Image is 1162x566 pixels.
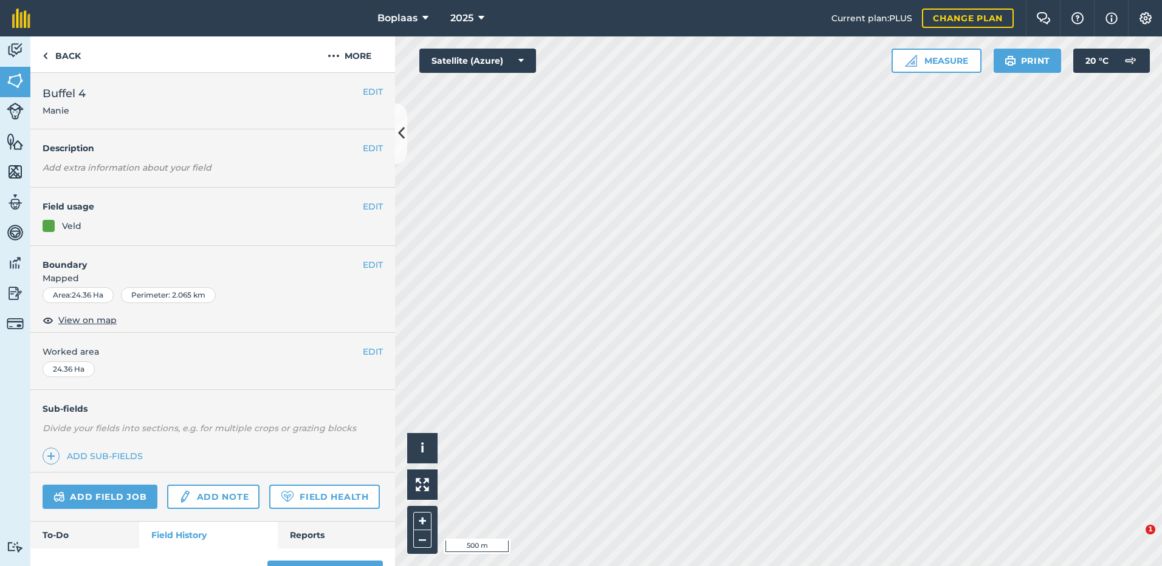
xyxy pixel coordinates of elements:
a: Add note [167,485,260,509]
div: 24.36 Ha [43,361,95,377]
span: Boplaas [377,11,418,26]
img: svg+xml;base64,PHN2ZyB4bWxucz0iaHR0cDovL3d3dy53My5vcmcvMjAwMC9zdmciIHdpZHRoPSI1NiIgaGVpZ2h0PSI2MC... [7,132,24,151]
img: svg+xml;base64,PHN2ZyB4bWxucz0iaHR0cDovL3d3dy53My5vcmcvMjAwMC9zdmciIHdpZHRoPSIyMCIgaGVpZ2h0PSIyNC... [328,49,340,63]
div: Perimeter : 2.065 km [121,287,216,303]
button: – [413,530,431,548]
span: 1 [1146,525,1155,534]
span: View on map [58,313,117,327]
button: EDIT [363,345,383,358]
a: Add field job [43,485,157,509]
img: Ruler icon [905,55,917,67]
button: EDIT [363,258,383,271]
img: svg+xml;base64,PHN2ZyB4bWxucz0iaHR0cDovL3d3dy53My5vcmcvMjAwMC9zdmciIHdpZHRoPSIxOCIgaGVpZ2h0PSIyNC... [43,313,53,327]
a: Field Health [269,485,379,509]
img: fieldmargin Logo [12,9,30,28]
img: svg+xml;base64,PD94bWwgdmVyc2lvbj0iMS4wIiBlbmNvZGluZz0idXRmLTgiPz4KPCEtLSBHZW5lcmF0b3I6IEFkb2JlIE... [1118,49,1143,73]
a: Change plan [922,9,1014,28]
h4: Sub-fields [30,402,395,415]
div: Area : 24.36 Ha [43,287,114,303]
img: svg+xml;base64,PHN2ZyB4bWxucz0iaHR0cDovL3d3dy53My5vcmcvMjAwMC9zdmciIHdpZHRoPSI1NiIgaGVpZ2h0PSI2MC... [7,163,24,181]
h4: Field usage [43,200,363,213]
span: Current plan : PLUS [831,12,912,25]
a: Reports [278,522,395,548]
img: svg+xml;base64,PD94bWwgdmVyc2lvbj0iMS4wIiBlbmNvZGluZz0idXRmLTgiPz4KPCEtLSBHZW5lcmF0b3I6IEFkb2JlIE... [7,41,24,60]
button: + [413,512,431,530]
button: Satellite (Azure) [419,49,536,73]
button: EDIT [363,141,383,155]
span: Worked area [43,345,383,358]
button: i [407,433,438,463]
img: svg+xml;base64,PD94bWwgdmVyc2lvbj0iMS4wIiBlbmNvZGluZz0idXRmLTgiPz4KPCEtLSBHZW5lcmF0b3I6IEFkb2JlIE... [7,315,24,332]
button: Measure [892,49,982,73]
span: Mapped [30,271,395,285]
img: svg+xml;base64,PHN2ZyB4bWxucz0iaHR0cDovL3d3dy53My5vcmcvMjAwMC9zdmciIHdpZHRoPSI1NiIgaGVpZ2h0PSI2MC... [7,72,24,90]
img: Two speech bubbles overlapping with the left bubble in the forefront [1036,12,1051,24]
a: Field History [139,522,277,548]
span: 20 ° C [1085,49,1109,73]
div: Veld [62,219,81,233]
iframe: Intercom live chat [1121,525,1150,554]
img: svg+xml;base64,PD94bWwgdmVyc2lvbj0iMS4wIiBlbmNvZGluZz0idXRmLTgiPz4KPCEtLSBHZW5lcmF0b3I6IEFkb2JlIE... [7,254,24,272]
img: svg+xml;base64,PD94bWwgdmVyc2lvbj0iMS4wIiBlbmNvZGluZz0idXRmLTgiPz4KPCEtLSBHZW5lcmF0b3I6IEFkb2JlIE... [53,489,65,504]
em: Divide your fields into sections, e.g. for multiple crops or grazing blocks [43,423,356,434]
em: Add extra information about your field [43,162,211,173]
a: To-Do [30,522,139,548]
img: svg+xml;base64,PHN2ZyB4bWxucz0iaHR0cDovL3d3dy53My5vcmcvMjAwMC9zdmciIHdpZHRoPSIxOSIgaGVpZ2h0PSIyNC... [1005,53,1016,68]
button: More [304,36,395,72]
img: A question mark icon [1070,12,1085,24]
img: A cog icon [1138,12,1153,24]
span: 2025 [450,11,473,26]
img: svg+xml;base64,PD94bWwgdmVyc2lvbj0iMS4wIiBlbmNvZGluZz0idXRmLTgiPz4KPCEtLSBHZW5lcmF0b3I6IEFkb2JlIE... [7,223,24,242]
img: svg+xml;base64,PD94bWwgdmVyc2lvbj0iMS4wIiBlbmNvZGluZz0idXRmLTgiPz4KPCEtLSBHZW5lcmF0b3I6IEFkb2JlIE... [178,489,191,504]
img: Four arrows, one pointing top left, one top right, one bottom right and the last bottom left [416,478,429,491]
img: svg+xml;base64,PD94bWwgdmVyc2lvbj0iMS4wIiBlbmNvZGluZz0idXRmLTgiPz4KPCEtLSBHZW5lcmF0b3I6IEFkb2JlIE... [7,193,24,211]
img: svg+xml;base64,PHN2ZyB4bWxucz0iaHR0cDovL3d3dy53My5vcmcvMjAwMC9zdmciIHdpZHRoPSI5IiBoZWlnaHQ9IjI0Ii... [43,49,48,63]
h4: Description [43,141,383,155]
span: Manie [43,104,86,117]
button: 20 °C [1073,49,1150,73]
button: View on map [43,313,117,327]
span: i [421,440,424,455]
img: svg+xml;base64,PD94bWwgdmVyc2lvbj0iMS4wIiBlbmNvZGluZz0idXRmLTgiPz4KPCEtLSBHZW5lcmF0b3I6IEFkb2JlIE... [7,284,24,302]
img: svg+xml;base64,PHN2ZyB4bWxucz0iaHR0cDovL3d3dy53My5vcmcvMjAwMC9zdmciIHdpZHRoPSIxNyIgaGVpZ2h0PSIxNy... [1105,11,1118,26]
img: svg+xml;base64,PHN2ZyB4bWxucz0iaHR0cDovL3d3dy53My5vcmcvMjAwMC9zdmciIHdpZHRoPSIxNCIgaGVpZ2h0PSIyNC... [47,449,55,463]
a: Back [30,36,93,72]
button: Print [994,49,1062,73]
button: EDIT [363,85,383,98]
h4: Boundary [30,246,363,271]
button: EDIT [363,200,383,213]
a: Add sub-fields [43,448,148,465]
span: Buffel 4 [43,85,86,102]
img: svg+xml;base64,PD94bWwgdmVyc2lvbj0iMS4wIiBlbmNvZGluZz0idXRmLTgiPz4KPCEtLSBHZW5lcmF0b3I6IEFkb2JlIE... [7,103,24,120]
img: svg+xml;base64,PD94bWwgdmVyc2lvbj0iMS4wIiBlbmNvZGluZz0idXRmLTgiPz4KPCEtLSBHZW5lcmF0b3I6IEFkb2JlIE... [7,541,24,553]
